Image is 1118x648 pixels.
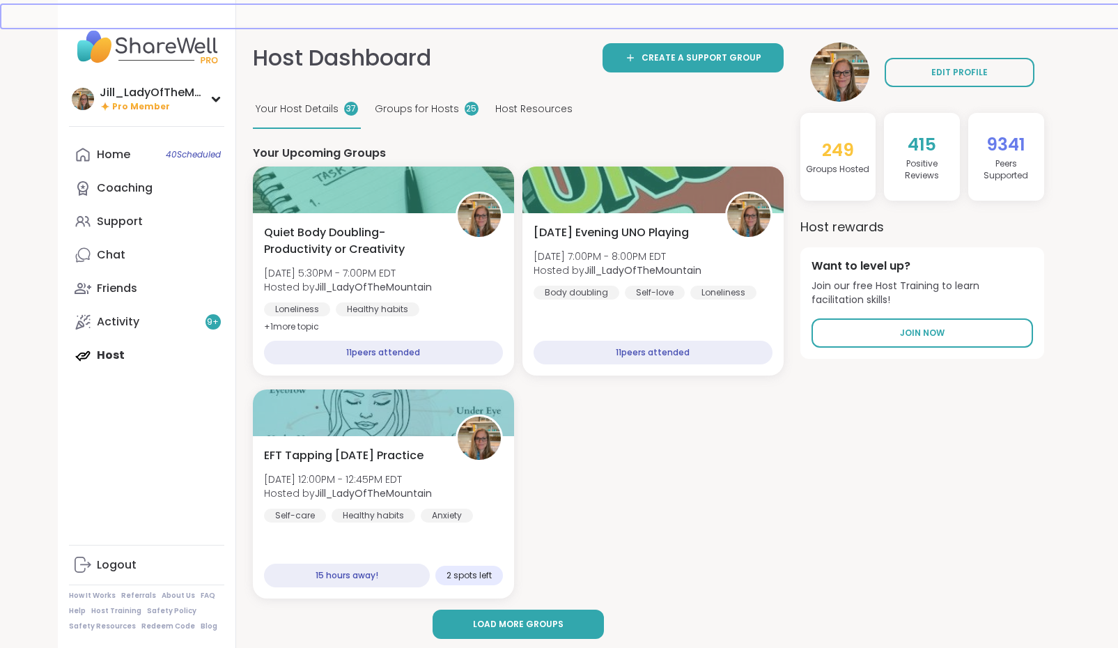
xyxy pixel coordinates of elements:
[69,171,224,205] a: Coaching
[315,486,432,500] b: Jill_LadyOfTheMountain
[332,509,415,523] div: Healthy habits
[900,327,945,339] span: Join Now
[97,314,139,330] div: Activity
[69,622,136,631] a: Safety Resources
[812,259,1033,274] h4: Want to level up?
[822,138,854,162] span: 249
[253,146,784,161] h4: Your Upcoming Groups
[256,102,339,116] span: Your Host Details
[375,102,459,116] span: Groups for Hosts
[447,570,492,581] span: 2 spots left
[690,286,756,300] div: Loneliness
[69,205,224,238] a: Support
[69,305,224,339] a: Activity9+
[931,66,988,79] span: EDIT PROFILE
[534,263,701,277] span: Hosted by
[458,194,501,237] img: Jill_LadyOfTheMountain
[100,85,204,100] div: Jill_LadyOfTheMountain
[69,591,116,601] a: How It Works
[433,610,604,639] button: Load more groups
[603,43,784,72] a: Create a support group
[336,302,419,316] div: Healthy habits
[890,158,954,182] h4: Positive Review s
[974,158,1039,182] h4: Peers Supported
[800,217,1044,236] h3: Host rewards
[121,591,156,601] a: Referrals
[264,447,424,464] span: EFT Tapping [DATE] Practice
[812,318,1033,348] a: Join Now
[534,341,772,364] div: 11 peers attended
[264,472,432,486] span: [DATE] 12:00PM - 12:45PM EDT
[625,286,685,300] div: Self-love
[315,280,432,294] b: Jill_LadyOfTheMountain
[201,591,215,601] a: FAQ
[421,509,473,523] div: Anxiety
[72,88,94,110] img: Jill_LadyOfTheMountain
[69,138,224,171] a: Home40Scheduled
[147,606,196,616] a: Safety Policy
[162,591,195,601] a: About Us
[534,249,701,263] span: [DATE] 7:00PM - 8:00PM EDT
[97,281,137,296] div: Friends
[97,214,143,229] div: Support
[97,557,137,573] div: Logout
[207,316,219,328] span: 9 +
[69,22,224,71] img: ShareWell Nav Logo
[584,263,701,277] b: Jill_LadyOfTheMountain
[69,238,224,272] a: Chat
[69,548,224,582] a: Logout
[112,101,170,113] span: Pro Member
[264,341,503,364] div: 11 peers attended
[344,102,358,116] div: 37
[201,622,217,631] a: Blog
[97,247,125,263] div: Chat
[69,606,86,616] a: Help
[812,279,1033,307] span: Join our free Host Training to learn facilitation skills!
[473,618,564,631] span: Load more groups
[458,417,501,460] img: Jill_LadyOfTheMountain
[97,147,130,162] div: Home
[210,182,222,193] iframe: Spotlight
[642,52,761,64] span: Create a support group
[534,286,619,300] div: Body doubling
[253,43,431,74] h1: Host Dashboard
[986,132,1025,157] span: 9341
[97,180,153,196] div: Coaching
[69,272,224,305] a: Friends
[885,58,1034,87] a: EDIT PROFILE
[141,622,195,631] a: Redeem Code
[727,194,770,237] img: Jill_LadyOfTheMountain
[264,509,326,523] div: Self-care
[264,224,440,258] span: Quiet Body Doubling- Productivity or Creativity
[264,486,432,500] span: Hosted by
[495,102,573,116] span: Host Resources
[264,302,330,316] div: Loneliness
[806,164,869,176] h4: Groups Hosted
[908,132,936,157] span: 415
[465,102,479,116] div: 25
[534,224,689,241] span: [DATE] Evening UNO Playing
[810,43,869,102] img: Jill_LadyOfTheMountain
[91,606,141,616] a: Host Training
[264,280,432,294] span: Hosted by
[166,149,221,160] span: 40 Scheduled
[264,564,430,587] div: 15 hours away!
[264,266,432,280] span: [DATE] 5:30PM - 7:00PM EDT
